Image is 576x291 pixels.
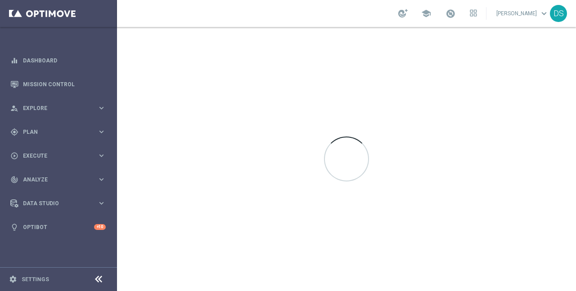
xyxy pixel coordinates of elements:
[10,57,18,65] i: equalizer
[550,5,567,22] div: DS
[10,104,97,112] div: Explore
[10,105,106,112] button: person_search Explore keyboard_arrow_right
[23,48,106,72] a: Dashboard
[9,275,17,283] i: settings
[10,128,97,136] div: Plan
[23,177,97,182] span: Analyze
[97,199,106,207] i: keyboard_arrow_right
[421,9,431,18] span: school
[10,104,18,112] i: person_search
[97,104,106,112] i: keyboard_arrow_right
[10,176,97,184] div: Analyze
[10,48,106,72] div: Dashboard
[10,224,106,231] button: lightbulb Optibot +10
[97,175,106,184] i: keyboard_arrow_right
[10,223,18,231] i: lightbulb
[495,7,550,20] a: [PERSON_NAME]keyboard_arrow_down
[23,129,97,135] span: Plan
[10,199,97,207] div: Data Studio
[10,81,106,88] button: Mission Control
[23,201,97,206] span: Data Studio
[10,128,106,136] button: gps_fixed Plan keyboard_arrow_right
[539,9,549,18] span: keyboard_arrow_down
[97,128,106,136] i: keyboard_arrow_right
[94,224,106,230] div: +10
[10,128,18,136] i: gps_fixed
[10,176,106,183] button: track_changes Analyze keyboard_arrow_right
[23,153,97,159] span: Execute
[10,57,106,64] button: equalizer Dashboard
[23,106,97,111] span: Explore
[10,200,106,207] button: Data Studio keyboard_arrow_right
[10,152,97,160] div: Execute
[10,176,18,184] i: track_changes
[10,152,18,160] i: play_circle_outline
[97,151,106,160] i: keyboard_arrow_right
[10,215,106,239] div: Optibot
[10,72,106,96] div: Mission Control
[22,277,49,282] a: Settings
[23,215,94,239] a: Optibot
[10,152,106,159] button: play_circle_outline Execute keyboard_arrow_right
[23,72,106,96] a: Mission Control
